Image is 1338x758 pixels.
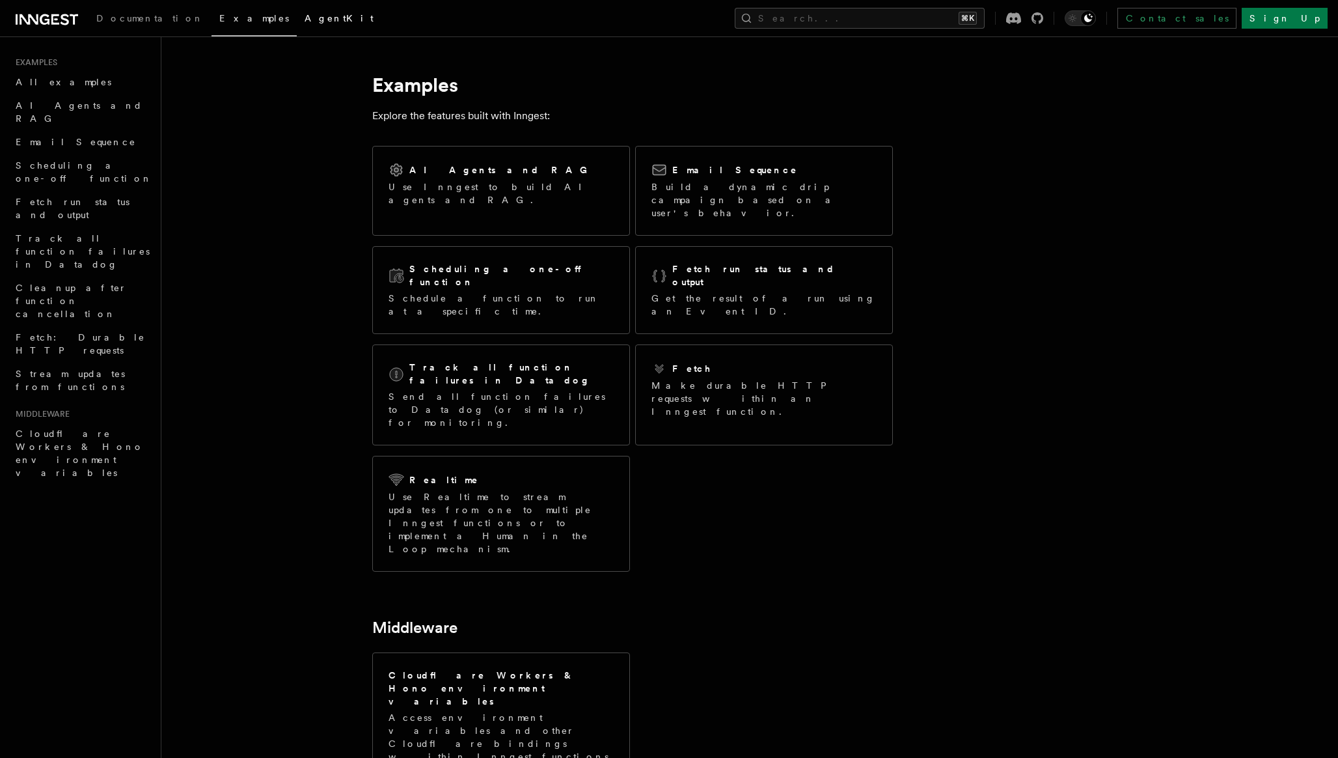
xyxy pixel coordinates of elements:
[10,422,153,484] a: Cloudflare Workers & Hono environment variables
[672,262,877,288] h2: Fetch run status and output
[1065,10,1096,26] button: Toggle dark mode
[16,137,136,147] span: Email Sequence
[651,292,877,318] p: Get the result of a run using an Event ID.
[651,379,877,418] p: Make durable HTTP requests within an Inngest function.
[16,77,111,87] span: All examples
[305,13,374,23] span: AgentKit
[635,344,893,445] a: FetchMake durable HTTP requests within an Inngest function.
[10,190,153,227] a: Fetch run status and output
[372,246,630,334] a: Scheduling a one-off functionSchedule a function to run at a specific time.
[409,262,614,288] h2: Scheduling a one-off function
[372,146,630,236] a: AI Agents and RAGUse Inngest to build AI agents and RAG.
[10,409,70,419] span: Middleware
[16,233,150,270] span: Track all function failures in Datadog
[16,100,143,124] span: AI Agents and RAG
[10,70,153,94] a: All examples
[16,428,144,478] span: Cloudflare Workers & Hono environment variables
[372,344,630,445] a: Track all function failures in DatadogSend all function failures to Datadog (or similar) for moni...
[89,4,212,35] a: Documentation
[96,13,204,23] span: Documentation
[389,292,614,318] p: Schedule a function to run at a specific time.
[409,473,479,486] h2: Realtime
[297,4,381,35] a: AgentKit
[672,362,712,375] h2: Fetch
[16,369,125,392] span: Stream updates from functions
[635,246,893,334] a: Fetch run status and outputGet the result of a run using an Event ID.
[10,154,153,190] a: Scheduling a one-off function
[212,4,297,36] a: Examples
[1242,8,1328,29] a: Sign Up
[372,619,457,637] a: Middleware
[389,390,614,429] p: Send all function failures to Datadog (or similar) for monitoring.
[219,13,289,23] span: Examples
[372,456,630,572] a: RealtimeUse Realtime to stream updates from one to multiple Inngest functions or to implement a H...
[372,73,893,96] h1: Examples
[372,107,893,125] p: Explore the features built with Inngest:
[16,283,127,319] span: Cleanup after function cancellation
[389,180,614,206] p: Use Inngest to build AI agents and RAG.
[389,669,614,708] h2: Cloudflare Workers & Hono environment variables
[409,361,614,387] h2: Track all function failures in Datadog
[10,130,153,154] a: Email Sequence
[10,227,153,276] a: Track all function failures in Datadog
[389,490,614,555] p: Use Realtime to stream updates from one to multiple Inngest functions or to implement a Human in ...
[16,332,145,356] span: Fetch: Durable HTTP requests
[10,326,153,362] a: Fetch: Durable HTTP requests
[651,180,877,219] p: Build a dynamic drip campaign based on a user's behavior.
[10,94,153,130] a: AI Agents and RAG
[735,8,985,29] button: Search...⌘K
[959,12,977,25] kbd: ⌘K
[10,57,57,68] span: Examples
[16,160,152,184] span: Scheduling a one-off function
[1117,8,1236,29] a: Contact sales
[635,146,893,236] a: Email SequenceBuild a dynamic drip campaign based on a user's behavior.
[16,197,130,220] span: Fetch run status and output
[672,163,798,176] h2: Email Sequence
[409,163,594,176] h2: AI Agents and RAG
[10,362,153,399] a: Stream updates from functions
[10,276,153,326] a: Cleanup after function cancellation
